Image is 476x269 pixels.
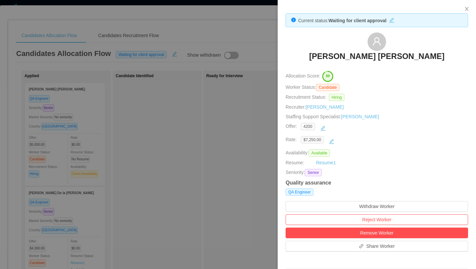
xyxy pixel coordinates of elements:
[286,201,468,212] button: Withdraw Worker
[291,18,296,22] i: icon: info-circle
[286,114,379,119] span: Staffing Support Specialist:
[309,51,444,66] a: [PERSON_NAME] [PERSON_NAME]
[286,214,468,225] button: Reject Worker
[286,188,313,196] span: QA Engineer
[326,136,337,147] button: icon: edit
[301,123,315,130] span: 4200
[286,94,326,100] span: Recruitment Status:
[286,180,331,186] strong: Quality assurance
[318,123,328,134] button: icon: edit
[386,16,397,23] button: icon: edit
[309,51,444,62] h3: [PERSON_NAME] [PERSON_NAME]
[464,6,469,12] i: icon: close
[341,114,379,119] a: [PERSON_NAME]
[286,74,320,79] span: Allocation Score:
[301,136,324,143] span: $7,250.00
[305,169,322,176] span: Senior
[286,84,316,90] span: Worker Status:
[326,74,330,78] text: 89
[316,84,339,91] span: Candidate
[372,37,381,46] i: icon: user
[329,94,344,101] span: Hiring
[286,228,468,238] button: Remove Worker
[320,71,334,81] button: 89
[286,241,468,251] button: icon: linkShare Worker
[316,159,336,166] a: Resume1
[286,160,304,165] span: Resume:
[286,169,305,176] span: Seniority:
[306,104,344,110] a: [PERSON_NAME]
[286,104,344,110] span: Recruiter:
[298,18,329,23] span: Current status:
[309,149,330,157] span: Available
[286,150,333,155] span: Availability:
[329,18,386,23] strong: Waiting for client approval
